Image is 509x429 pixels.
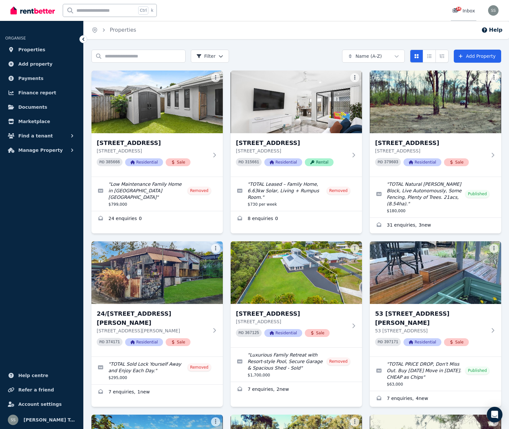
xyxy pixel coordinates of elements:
[18,60,53,68] span: Add property
[211,73,220,82] button: More options
[91,71,223,133] img: 1 Topaz Dr, Caloundra West
[5,129,78,142] button: Find a tenant
[403,158,441,166] span: Residential
[236,318,348,325] p: [STREET_ADDRESS]
[238,331,244,335] small: PID
[84,21,144,39] nav: Breadcrumb
[378,340,383,344] small: PID
[91,357,223,384] a: Edit listing: TOTAL Sold Lock Yourself Away and Enjoy Each Day.
[5,398,78,411] a: Account settings
[5,383,78,396] a: Refer a friend
[97,138,208,148] h3: [STREET_ADDRESS]
[5,369,78,382] a: Help centre
[18,386,54,394] span: Refer a friend
[91,241,223,304] img: 24/1513 Old Bruce Hwy, Kybong
[236,138,348,148] h3: [STREET_ADDRESS]
[125,158,163,166] span: Residential
[488,5,499,16] img: Sue Seivers Total Real Estate
[375,138,487,148] h3: [STREET_ADDRESS]
[456,7,461,11] span: 34
[18,118,50,125] span: Marketplace
[350,417,359,426] button: More options
[231,241,362,304] img: 26 Sydes Ct, Ningi
[350,73,359,82] button: More options
[444,338,469,346] span: Sale
[8,415,18,425] img: Sue Seivers Total Real Estate
[18,89,56,97] span: Finance report
[231,71,362,133] img: 1 Topaz Drive, Caloundra West
[97,327,208,334] p: [STREET_ADDRESS][PERSON_NAME]
[5,86,78,99] a: Finance report
[305,158,334,166] span: Rental
[245,331,259,335] code: 367125
[18,46,45,54] span: Properties
[99,340,105,344] small: PID
[18,132,53,140] span: Find a tenant
[191,50,229,63] button: Filter
[370,391,501,407] a: Enquiries for 53 1513/1 Tandur Rd, Kybong
[18,74,43,82] span: Payments
[106,160,120,165] code: 385666
[370,71,501,177] a: 22 Violet Rd, Millmerran Downs[STREET_ADDRESS][STREET_ADDRESS]PID 379603ResidentialSale
[236,148,348,154] p: [STREET_ADDRESS]
[231,71,362,177] a: 1 Topaz Drive, Caloundra West[STREET_ADDRESS][STREET_ADDRESS]PID 315661ResidentialRental
[489,73,499,82] button: More options
[10,6,55,15] img: RentBetter
[97,309,208,327] h3: 24/[STREET_ADDRESS][PERSON_NAME]
[91,71,223,177] a: 1 Topaz Dr, Caloundra West[STREET_ADDRESS][STREET_ADDRESS]PID 385666ResidentialSale
[378,160,383,164] small: PID
[370,218,501,233] a: Enquiries for 22 Violet Rd, Millmerran Downs
[481,26,502,34] button: Help
[91,241,223,357] a: 24/1513 Old Bruce Hwy, Kybong24/[STREET_ADDRESS][PERSON_NAME][STREET_ADDRESS][PERSON_NAME]PID 374...
[99,160,105,164] small: PID
[375,309,487,327] h3: 53 [STREET_ADDRESS][PERSON_NAME]
[5,36,26,40] span: ORGANISE
[5,144,78,157] button: Manage Property
[110,27,136,33] a: Properties
[231,348,362,382] a: Edit listing: Luxurious Family Retreat with Resort-style Pool, Secure Garage & Spacious Shed - Sold
[196,53,216,59] span: Filter
[245,160,259,165] code: 315661
[5,43,78,56] a: Properties
[487,407,502,422] div: Open Intercom Messenger
[350,244,359,253] button: More options
[264,329,302,337] span: Residential
[489,244,499,253] button: More options
[238,160,244,164] small: PID
[444,158,469,166] span: Sale
[370,241,501,357] a: 53 1513/1 Tandur Rd, Kybong53 [STREET_ADDRESS][PERSON_NAME]53 [STREET_ADDRESS]PID 397171Residenti...
[18,103,47,111] span: Documents
[166,158,190,166] span: Sale
[305,329,330,337] span: Sale
[370,71,501,133] img: 22 Violet Rd, Millmerran Downs
[370,177,501,217] a: Edit listing: TOTAL Natural Bush Block, Live Autonomously, Some Fencing, Plenty of Trees. 21acs, ...
[5,115,78,128] a: Marketplace
[106,340,120,344] code: 374171
[125,338,163,346] span: Residential
[166,338,190,346] span: Sale
[18,372,48,379] span: Help centre
[355,53,382,59] span: Name (A-Z)
[5,101,78,114] a: Documents
[211,244,220,253] button: More options
[410,50,449,63] div: View options
[97,148,208,154] p: [STREET_ADDRESS]
[5,72,78,85] a: Payments
[375,148,487,154] p: [STREET_ADDRESS]
[138,6,148,15] span: Ctrl
[5,57,78,71] a: Add property
[435,50,449,63] button: Expanded list view
[18,146,63,154] span: Manage Property
[231,211,362,227] a: Enquiries for 1 Topaz Drive, Caloundra West
[454,50,501,63] a: Add Property
[231,382,362,398] a: Enquiries for 26 Sydes Ct, Ningi
[403,338,441,346] span: Residential
[91,385,223,400] a: Enquiries for 24/1513 Old Bruce Hwy, Kybong
[151,8,153,13] span: k
[91,177,223,211] a: Edit listing: Low Maintenance Family Home in Caloundra West Sold
[264,158,302,166] span: Residential
[384,340,398,344] code: 397171
[236,309,348,318] h3: [STREET_ADDRESS]
[231,241,362,347] a: 26 Sydes Ct, Ningi[STREET_ADDRESS][STREET_ADDRESS]PID 367125ResidentialSale
[18,400,62,408] span: Account settings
